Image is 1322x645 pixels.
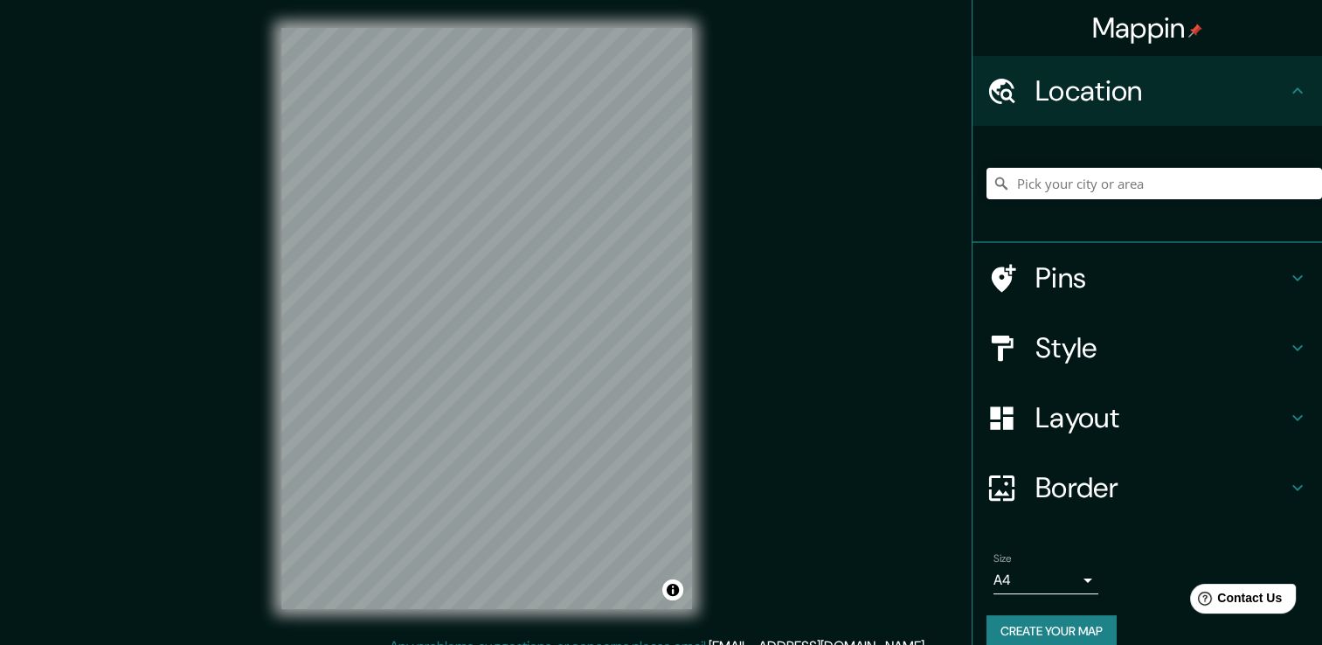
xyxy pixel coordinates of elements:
[1166,577,1303,626] iframe: Help widget launcher
[972,56,1322,126] div: Location
[281,28,692,609] canvas: Map
[972,453,1322,523] div: Border
[1035,330,1287,365] h4: Style
[662,579,683,600] button: Toggle attribution
[972,313,1322,383] div: Style
[993,551,1012,566] label: Size
[1188,24,1202,38] img: pin-icon.png
[1035,260,1287,295] h4: Pins
[1035,470,1287,505] h4: Border
[1035,400,1287,435] h4: Layout
[972,243,1322,313] div: Pins
[972,383,1322,453] div: Layout
[993,566,1098,594] div: A4
[1035,73,1287,108] h4: Location
[986,168,1322,199] input: Pick your city or area
[1092,10,1203,45] h4: Mappin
